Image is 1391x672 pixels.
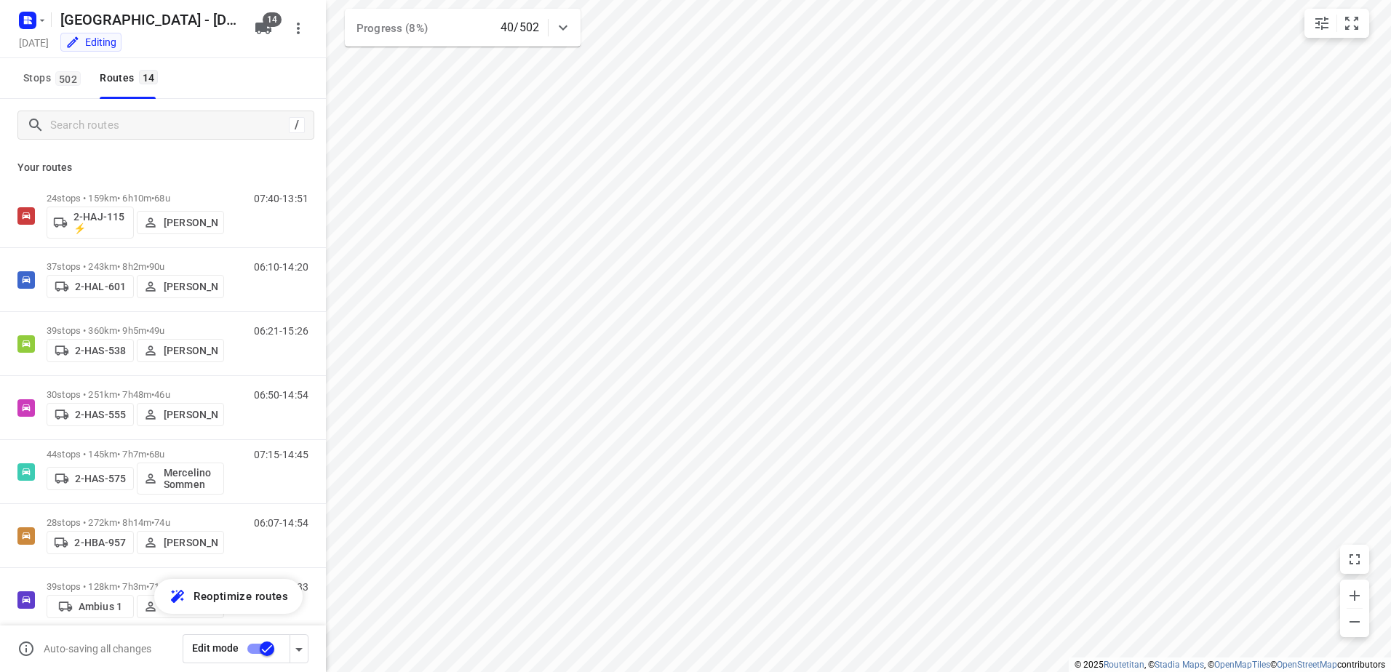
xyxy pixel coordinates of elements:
span: 502 [55,71,81,86]
p: [PERSON_NAME] [164,409,218,420]
p: 30 stops • 251km • 7h48m [47,389,224,400]
button: 2-HAS-555 [47,403,134,426]
span: 68u [154,193,170,204]
span: Reoptimize routes [194,587,288,606]
span: • [151,389,154,400]
a: Stadia Maps [1155,660,1204,670]
div: Routes [100,69,162,87]
div: Driver app settings [290,639,308,657]
span: • [151,193,154,204]
li: © 2025 , © , © © contributors [1075,660,1385,670]
span: 14 [139,70,159,84]
div: You are currently in edit mode. [65,35,116,49]
button: Map settings [1307,9,1336,38]
button: [PERSON_NAME] [137,275,224,298]
p: 07:15-14:45 [254,449,308,460]
p: 39 stops • 360km • 9h5m [47,325,224,336]
div: / [289,117,305,133]
p: 2-HAS-538 [75,345,126,356]
button: Ambius 1 [47,595,134,618]
span: • [146,449,149,460]
button: [PERSON_NAME] [137,339,224,362]
p: 2-HAL-601 [75,281,126,292]
button: Mercelino Sommen [137,463,224,495]
span: Edit mode [192,642,239,654]
p: 06:21-15:26 [254,325,308,337]
p: 28 stops • 272km • 8h14m [47,517,224,528]
div: Progress (8%)40/502 [345,9,581,47]
p: [PERSON_NAME] [164,345,218,356]
p: 2-HAS-575 [75,473,126,484]
button: More [284,14,313,43]
p: 37 stops • 243km • 8h2m [47,261,224,272]
span: 46u [154,389,170,400]
p: 44 stops • 145km • 7h7m [47,449,224,460]
p: [PERSON_NAME] [164,281,218,292]
button: 2-HBA-957 [47,531,134,554]
button: [PERSON_NAME] [137,595,224,618]
p: [PERSON_NAME] [164,537,218,548]
span: 49u [149,325,164,336]
p: 06:07-14:54 [254,517,308,529]
button: 14 [249,14,278,43]
p: 2-HAJ-115 ⚡ [73,211,127,234]
p: [PERSON_NAME] [164,217,218,228]
p: Ambius 1 [79,601,122,612]
p: 2-HBA-957 [74,537,126,548]
span: Stops [23,69,85,87]
input: Search routes [50,114,289,137]
p: 06:50-14:54 [254,389,308,401]
button: Fit zoom [1337,9,1366,38]
a: Routetitan [1104,660,1144,670]
span: 68u [149,449,164,460]
span: 71u [149,581,164,592]
p: 06:10-14:20 [254,261,308,273]
p: Auto-saving all changes [44,643,151,655]
button: [PERSON_NAME] [137,403,224,426]
span: • [146,325,149,336]
span: Progress (8%) [356,22,428,35]
button: 2-HAJ-115 ⚡ [47,207,134,239]
span: 14 [263,12,282,27]
p: 24 stops • 159km • 6h10m [47,193,224,204]
button: 2-HAS-538 [47,339,134,362]
span: • [146,261,149,272]
button: Reoptimize routes [154,579,303,614]
button: 2-HAS-575 [47,467,134,490]
span: 90u [149,261,164,272]
p: 2-HAS-555 [75,409,126,420]
p: 39 stops • 128km • 7h3m [47,581,224,592]
p: 40/502 [501,19,539,36]
span: • [151,517,154,528]
p: Mercelino Sommen [164,467,218,490]
h5: [GEOGRAPHIC_DATA] - [DATE] [55,8,243,31]
button: [PERSON_NAME] [137,211,224,234]
p: 07:40-13:51 [254,193,308,204]
a: OpenMapTiles [1214,660,1270,670]
button: [PERSON_NAME] [137,531,224,554]
span: • [146,581,149,592]
span: 74u [154,517,170,528]
a: OpenStreetMap [1277,660,1337,670]
p: Your routes [17,160,308,175]
button: 2-HAL-601 [47,275,134,298]
div: small contained button group [1304,9,1369,38]
h5: Project date [13,34,55,51]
